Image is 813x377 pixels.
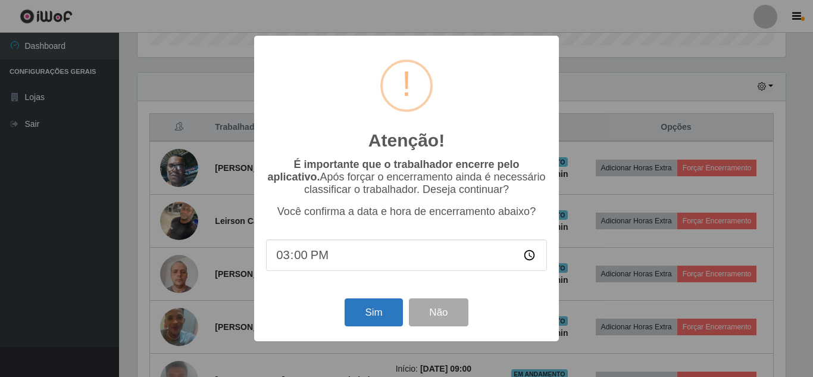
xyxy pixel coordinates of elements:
p: Após forçar o encerramento ainda é necessário classificar o trabalhador. Deseja continuar? [266,158,547,196]
h2: Atenção! [368,130,445,151]
button: Não [409,298,468,326]
b: É importante que o trabalhador encerre pelo aplicativo. [267,158,519,183]
button: Sim [345,298,402,326]
p: Você confirma a data e hora de encerramento abaixo? [266,205,547,218]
